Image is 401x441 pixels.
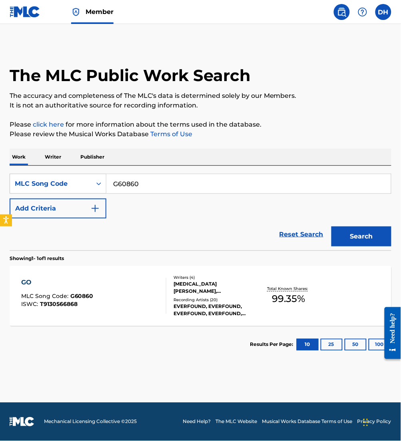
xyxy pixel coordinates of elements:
p: Work [10,149,28,165]
p: Results Per Page: [250,341,295,348]
iframe: Resource Center [379,301,401,366]
h1: The MLC Public Work Search [10,66,251,85]
p: Please for more information about the terms used in the database. [10,120,391,129]
div: Drag [363,411,368,435]
span: Mechanical Licensing Collective © 2025 [44,418,137,425]
div: MLC Song Code [15,179,87,189]
div: Recording Artists ( 20 ) [174,297,257,303]
div: [MEDICAL_DATA][PERSON_NAME], [PERSON_NAME], RUSIAN ODNORALOVE, [PERSON_NAME] [174,281,257,295]
span: Member [86,7,114,16]
form: Search Form [10,174,391,250]
div: Help [355,4,371,20]
div: Writers ( 4 ) [174,275,257,281]
p: Writer [42,149,64,165]
p: Please review the Musical Works Database [10,129,391,139]
p: The accuracy and completeness of The MLC's data is determined solely by our Members. [10,91,391,101]
button: 25 [321,339,343,351]
span: 99.35 % [272,292,305,306]
span: G60860 [70,293,94,300]
span: ISWC : [21,301,40,308]
img: 9d2ae6d4665cec9f34b9.svg [90,204,100,213]
img: help [358,7,367,17]
p: Showing 1 - 1 of 1 results [10,255,64,262]
img: Top Rightsholder [71,7,81,17]
a: Need Help? [183,418,211,425]
button: 10 [297,339,319,351]
a: Privacy Policy [357,418,391,425]
div: User Menu [375,4,391,20]
img: search [337,7,347,17]
button: 50 [345,339,367,351]
p: Publisher [78,149,107,165]
button: 100 [369,339,391,351]
span: T9130566868 [40,301,78,308]
iframe: Chat Widget [361,403,401,441]
span: MLC Song Code : [21,293,70,300]
a: GOMLC Song Code:G60860ISWC:T9130566868Writers (4)[MEDICAL_DATA][PERSON_NAME], [PERSON_NAME], RUSI... [10,266,391,326]
img: MLC Logo [10,6,40,18]
img: logo [10,417,34,427]
a: The MLC Website [215,418,257,425]
a: Reset Search [275,226,327,243]
button: Search [331,226,391,246]
a: click here [33,121,64,128]
p: It is not an authoritative source for recording information. [10,101,391,110]
div: GO [21,278,94,288]
p: Total Known Shares: [267,286,310,292]
a: Musical Works Database Terms of Use [262,418,353,425]
a: Terms of Use [149,130,192,138]
div: EVERFOUND, EVERFOUND, EVERFOUND, EVERFOUND, EVERFOUND [174,303,257,318]
a: Public Search [334,4,350,20]
button: Add Criteria [10,199,106,219]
